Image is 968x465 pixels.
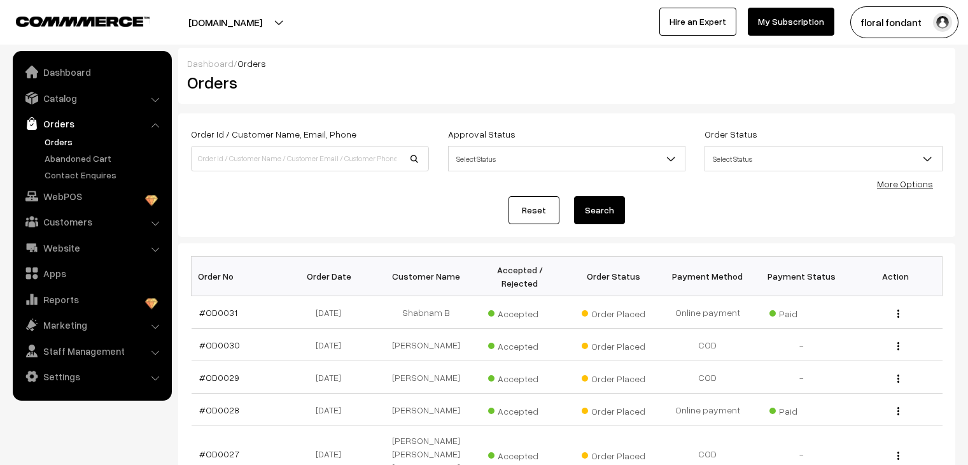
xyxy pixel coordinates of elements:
span: Accepted [488,336,552,353]
a: Orders [16,112,167,135]
img: Menu [897,452,899,460]
a: Marketing [16,313,167,336]
span: Accepted [488,446,552,462]
label: Order Status [705,127,757,141]
label: Approval Status [448,127,516,141]
td: [DATE] [285,394,379,426]
a: WebPOS [16,185,167,208]
a: Dashboard [16,61,167,83]
span: Select Status [448,146,686,171]
a: Catalog [16,87,167,110]
a: COMMMERCE [16,13,127,28]
th: Order Status [567,257,661,296]
a: Staff Management [16,340,167,362]
td: - [755,361,849,394]
a: #OD0031 [199,307,237,318]
span: Accepted [488,401,552,418]
img: Menu [897,375,899,383]
th: Payment Status [755,257,849,296]
a: #OD0029 [199,372,239,383]
td: [PERSON_NAME] [379,361,473,394]
span: Order Placed [582,336,645,353]
span: Paid [769,401,833,418]
th: Action [848,257,943,296]
a: My Subscription [748,8,834,36]
a: Apps [16,262,167,285]
a: #OD0027 [199,448,239,459]
td: Online payment [661,394,755,426]
td: COD [661,361,755,394]
td: [DATE] [285,296,379,329]
button: [DOMAIN_NAME] [144,6,307,38]
a: Website [16,236,167,259]
th: Payment Method [661,257,755,296]
button: floral fondant [850,6,958,38]
td: COD [661,329,755,361]
div: / [187,57,946,70]
td: [PERSON_NAME] [379,394,473,426]
a: More Options [877,178,933,189]
img: COMMMERCE [16,17,150,26]
a: Orders [41,135,167,148]
h2: Orders [187,73,428,92]
th: Order Date [285,257,379,296]
img: Menu [897,407,899,415]
a: Contact Enquires [41,168,167,182]
span: Accepted [488,369,552,385]
img: Menu [897,342,899,350]
span: Select Status [705,146,943,171]
a: Customers [16,210,167,233]
a: #OD0030 [199,340,240,350]
span: Order Placed [582,304,645,320]
img: user [933,13,952,32]
span: Orders [237,58,266,69]
label: Order Id / Customer Name, Email, Phone [191,127,356,141]
th: Order No [192,257,286,296]
td: Online payment [661,296,755,329]
span: Order Placed [582,369,645,385]
span: Select Status [449,148,685,170]
td: - [755,329,849,361]
a: Abandoned Cart [41,152,167,165]
a: #OD0028 [199,404,239,415]
a: Settings [16,365,167,388]
input: Order Id / Customer Name / Customer Email / Customer Phone [191,146,429,171]
span: Order Placed [582,446,645,462]
td: [DATE] [285,361,379,394]
span: Accepted [488,304,552,320]
a: Reports [16,288,167,311]
img: Menu [897,310,899,318]
a: Hire an Expert [659,8,736,36]
th: Accepted / Rejected [473,257,567,296]
td: [PERSON_NAME] [379,329,473,361]
td: [DATE] [285,329,379,361]
span: Order Placed [582,401,645,418]
button: Search [574,196,625,224]
span: Select Status [705,148,942,170]
a: Reset [509,196,559,224]
td: Shabnam B [379,296,473,329]
th: Customer Name [379,257,473,296]
a: Dashboard [187,58,234,69]
span: Paid [769,304,833,320]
